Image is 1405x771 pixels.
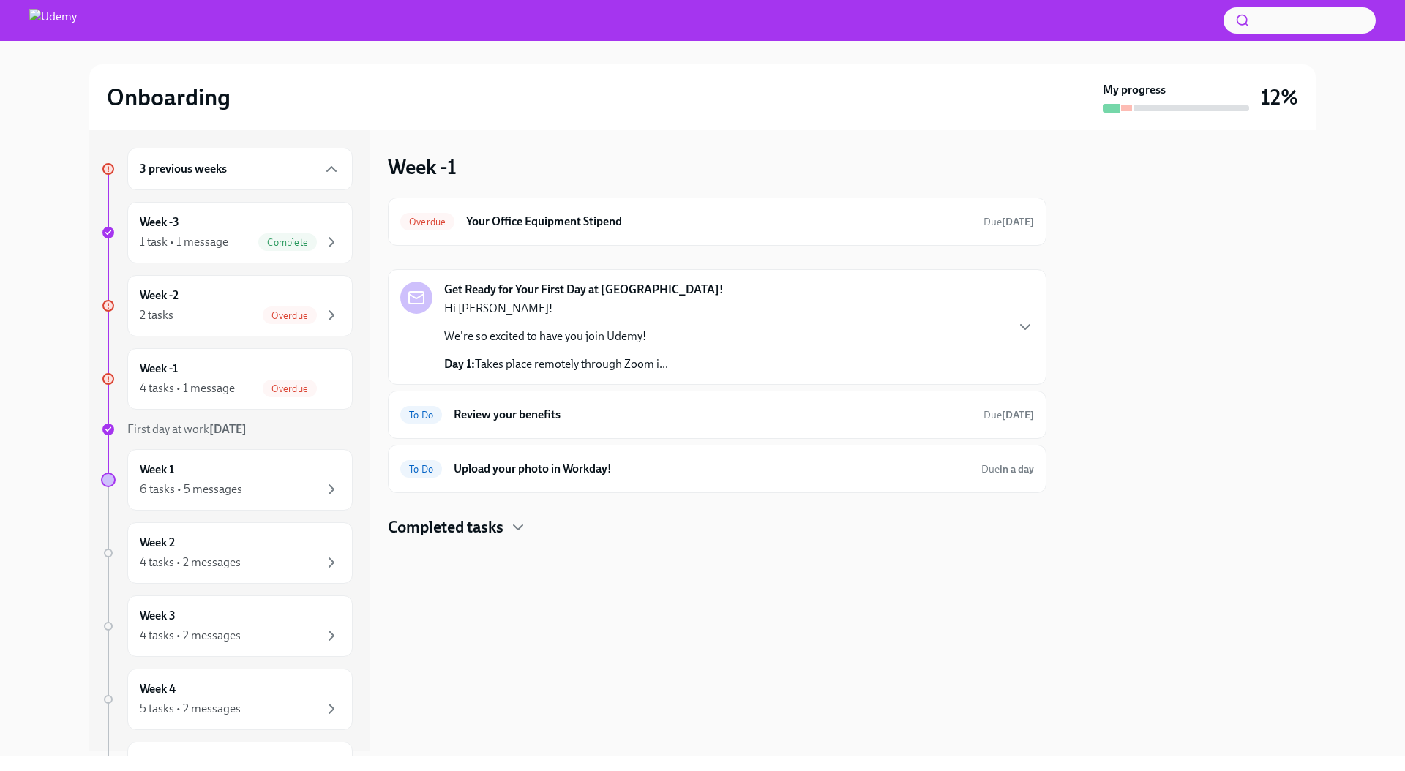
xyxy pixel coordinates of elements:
a: To DoUpload your photo in Workday!Duein a day [400,457,1034,481]
div: 3 previous weeks [127,148,353,190]
img: Udemy [29,9,77,32]
div: 1 task • 1 message [140,234,228,250]
h6: Week -2 [140,287,179,304]
strong: Day 1: [444,357,475,371]
div: 4 tasks • 2 messages [140,554,241,571]
a: Week 45 tasks • 2 messages [101,669,353,730]
p: Hi [PERSON_NAME]! [444,301,668,317]
span: Overdue [400,217,454,227]
a: To DoReview your benefitsDue[DATE] [400,403,1034,426]
strong: [DATE] [1002,409,1034,421]
span: September 8th, 2025 10:00 [983,215,1034,229]
strong: My progress [1103,82,1166,98]
span: September 15th, 2025 10:00 [983,408,1034,422]
p: We're so excited to have you join Udemy! [444,328,668,345]
div: 6 tasks • 5 messages [140,481,242,497]
span: To Do [400,464,442,475]
h3: 12% [1261,84,1298,110]
strong: [DATE] [209,422,247,436]
div: Completed tasks [388,516,1046,538]
a: First day at work[DATE] [101,421,353,437]
h2: Onboarding [107,83,231,112]
span: To Do [400,410,442,421]
h6: Week 4 [140,681,176,697]
div: 5 tasks • 2 messages [140,701,241,717]
a: Week -14 tasks • 1 messageOverdue [101,348,353,410]
h6: 3 previous weeks [140,161,227,177]
div: 4 tasks • 2 messages [140,628,241,644]
a: OverdueYour Office Equipment StipendDue[DATE] [400,210,1034,233]
a: Week 34 tasks • 2 messages [101,595,353,657]
span: First day at work [127,422,247,436]
h6: Your Office Equipment Stipend [466,214,972,230]
h6: Week -1 [140,361,178,377]
h6: Upload your photo in Workday! [454,461,970,477]
a: Week 16 tasks • 5 messages [101,449,353,511]
span: Due [983,409,1034,421]
h6: Week 2 [140,535,175,551]
span: Complete [258,237,317,248]
a: Week -31 task • 1 messageComplete [101,202,353,263]
a: Week 24 tasks • 2 messages [101,522,353,584]
h6: Week 5 [140,754,176,770]
h3: Week -1 [388,154,457,180]
h6: Week 1 [140,462,174,478]
a: Week -22 tasksOverdue [101,275,353,336]
strong: in a day [1000,463,1034,475]
h6: Week -3 [140,214,179,230]
h6: Review your benefits [454,407,972,423]
span: Overdue [263,383,317,394]
h4: Completed tasks [388,516,503,538]
strong: [DATE] [1002,216,1034,228]
span: Overdue [263,310,317,321]
div: 4 tasks • 1 message [140,380,235,396]
p: Takes place remotely through Zoom i... [444,356,668,372]
strong: Get Ready for Your First Day at [GEOGRAPHIC_DATA]! [444,282,724,298]
span: September 10th, 2025 10:00 [981,462,1034,476]
span: Due [983,216,1034,228]
div: 2 tasks [140,307,173,323]
h6: Week 3 [140,608,176,624]
span: Due [981,463,1034,475]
